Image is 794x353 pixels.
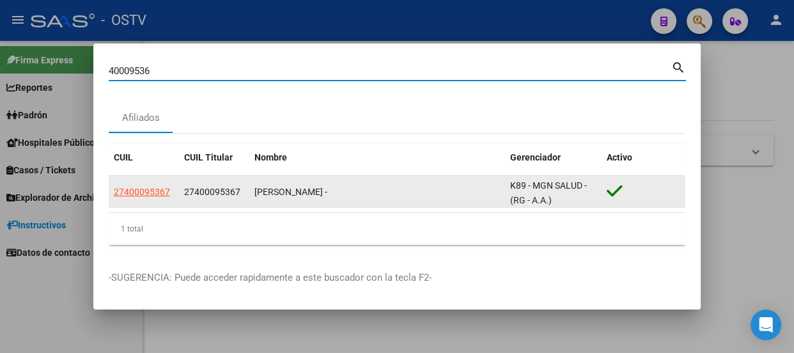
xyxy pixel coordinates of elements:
span: Nombre [254,152,287,162]
p: -SUGERENCIA: Puede acceder rapidamente a este buscador con la tecla F2- [109,271,685,285]
span: K89 - MGN SALUD - (RG - A.A.) [510,180,587,205]
div: Open Intercom Messenger [751,310,781,340]
span: CUIL [114,152,133,162]
mat-icon: search [671,59,686,74]
div: Afiliados [122,111,160,125]
span: 27400095367 [184,187,240,197]
span: CUIL Titular [184,152,233,162]
span: 27400095367 [114,187,170,197]
datatable-header-cell: CUIL [109,144,179,171]
span: Activo [607,152,632,162]
span: Gerenciador [510,152,561,162]
datatable-header-cell: Gerenciador [505,144,602,171]
div: [PERSON_NAME] - [254,185,500,200]
datatable-header-cell: Nombre [249,144,505,171]
div: 1 total [109,213,685,245]
datatable-header-cell: CUIL Titular [179,144,249,171]
datatable-header-cell: Activo [602,144,685,171]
